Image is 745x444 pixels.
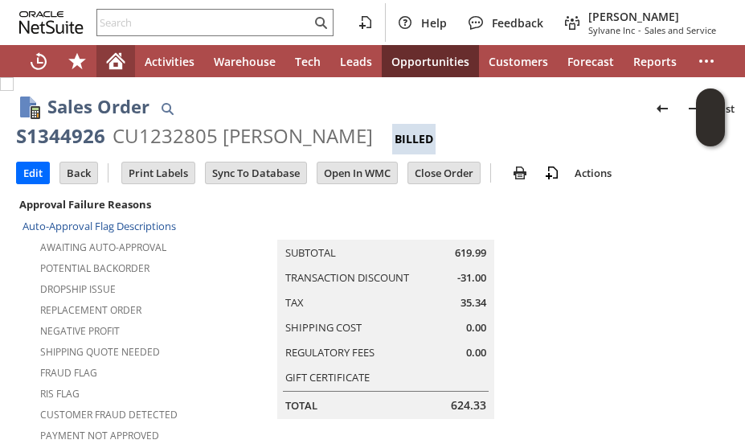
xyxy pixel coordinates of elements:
[492,15,543,31] span: Feedback
[542,163,562,183] img: add-record.svg
[285,245,336,260] a: Subtotal
[40,408,178,421] a: Customer Fraud Detected
[510,163,530,183] img: print.svg
[58,45,96,77] div: Shortcuts
[285,270,409,285] a: Transaction Discount
[685,99,704,118] img: Next
[285,398,317,413] a: Total
[558,45,624,77] a: Forecast
[588,9,716,24] span: [PERSON_NAME]
[638,24,641,36] span: -
[145,54,194,69] span: Activities
[317,162,397,183] input: Open In WMC
[40,282,116,296] a: Dropship Issue
[451,397,486,413] span: 624.33
[295,54,321,69] span: Tech
[16,123,105,149] div: S1344926
[122,162,194,183] input: Print Labels
[204,45,285,77] a: Warehouse
[106,51,125,71] svg: Home
[23,219,176,233] a: Auto-Approval Flag Descriptions
[40,387,80,401] a: RIS flag
[311,13,330,32] svg: Search
[568,166,618,180] a: Actions
[29,51,48,71] svg: Recent Records
[68,51,87,71] svg: Shortcuts
[408,162,480,183] input: Close Order
[16,194,267,215] div: Approval Failure Reasons
[392,124,436,154] div: Billed
[567,54,614,69] span: Forecast
[40,261,149,275] a: Potential Backorder
[710,96,741,121] a: List
[489,54,548,69] span: Customers
[40,366,97,380] a: Fraud Flag
[206,162,306,183] input: Sync To Database
[696,118,725,147] span: Oracle Guided Learning Widget. To move around, please hold and drag
[461,295,486,310] span: 35.34
[19,11,84,34] svg: logo
[60,162,97,183] input: Back
[285,370,370,384] a: Gift Certificate
[40,429,159,442] a: Payment not approved
[479,45,558,77] a: Customers
[653,99,672,118] img: Previous
[633,54,677,69] span: Reports
[285,45,330,77] a: Tech
[40,240,166,254] a: Awaiting Auto-Approval
[40,345,160,359] a: Shipping Quote Needed
[457,270,486,286] span: -31.00
[330,45,382,77] a: Leads
[285,320,362,335] a: Shipping Cost
[277,214,494,240] caption: Summary
[687,45,726,77] div: More menus
[97,13,311,32] input: Search
[17,162,49,183] input: Edit
[645,24,716,36] span: Sales and Service
[382,45,479,77] a: Opportunities
[588,24,635,36] span: Sylvane Inc
[214,54,276,69] span: Warehouse
[696,88,725,146] iframe: Click here to launch Oracle Guided Learning Help Panel
[158,99,177,118] img: Quick Find
[466,320,486,335] span: 0.00
[113,123,373,149] div: CU1232805 [PERSON_NAME]
[455,245,486,261] span: 619.99
[624,45,686,77] a: Reports
[340,54,372,69] span: Leads
[47,93,149,120] h1: Sales Order
[40,303,141,317] a: Replacement Order
[96,45,135,77] a: Home
[466,345,486,360] span: 0.00
[421,15,447,31] span: Help
[285,345,375,360] a: Regulatory Fees
[40,324,120,338] a: Negative Profit
[391,54,469,69] span: Opportunities
[19,45,58,77] a: Recent Records
[135,45,204,77] a: Activities
[285,295,304,310] a: Tax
